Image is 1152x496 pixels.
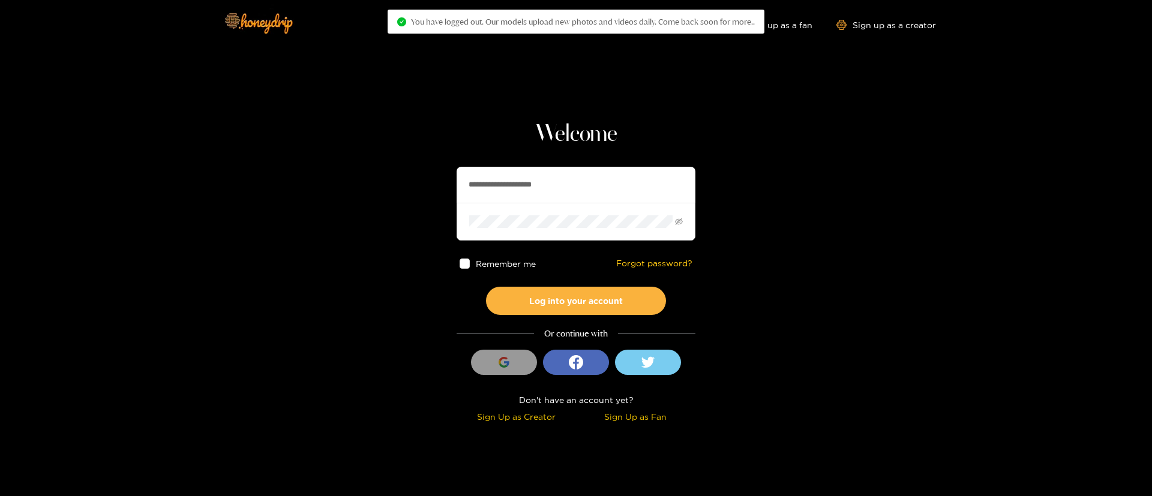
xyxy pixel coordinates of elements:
span: Remember me [476,259,536,268]
div: Sign Up as Fan [579,410,692,423]
span: check-circle [397,17,406,26]
a: Sign up as a fan [730,20,812,30]
a: Forgot password? [616,258,692,269]
h1: Welcome [457,120,695,149]
span: You have logged out. Our models upload new photos and videos daily. Come back soon for more.. [411,17,755,26]
a: Sign up as a creator [836,20,936,30]
div: Sign Up as Creator [460,410,573,423]
div: Don't have an account yet? [457,393,695,407]
div: Or continue with [457,327,695,341]
span: eye-invisible [675,218,683,226]
button: Log into your account [486,287,666,315]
